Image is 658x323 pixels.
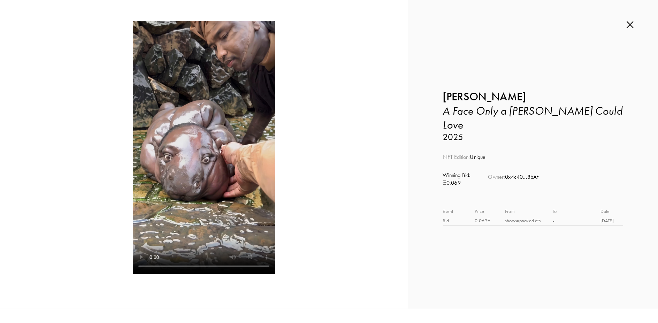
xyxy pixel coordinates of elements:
h3: 2025 [443,132,623,143]
span: Ξ [443,179,447,186]
div: showsupnaked.eth [505,217,542,225]
div: Bid [443,217,464,225]
p: Winning Bid: [443,171,471,179]
div: - [553,217,589,225]
b: [PERSON_NAME] [443,90,526,103]
div: To [553,208,589,217]
div: Event [443,208,464,217]
div: Price [475,208,494,217]
div: 0x4c40...8bAF [488,173,539,187]
span: Owner: [488,174,505,180]
div: Date [600,208,623,217]
span: NFT Edition: [443,154,470,160]
div: [DATE] [600,217,623,225]
i: A Face Only a [PERSON_NAME] Could Love [443,104,623,131]
div: 0.069 Ξ [475,217,494,225]
div: Unique [443,153,623,161]
a: Bid0.069Ξshowsupnaked.eth-[DATE] [443,217,623,226]
div: From [505,208,542,217]
div: 0.069 [443,179,471,187]
img: cross.b43b024a.svg [627,21,634,29]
